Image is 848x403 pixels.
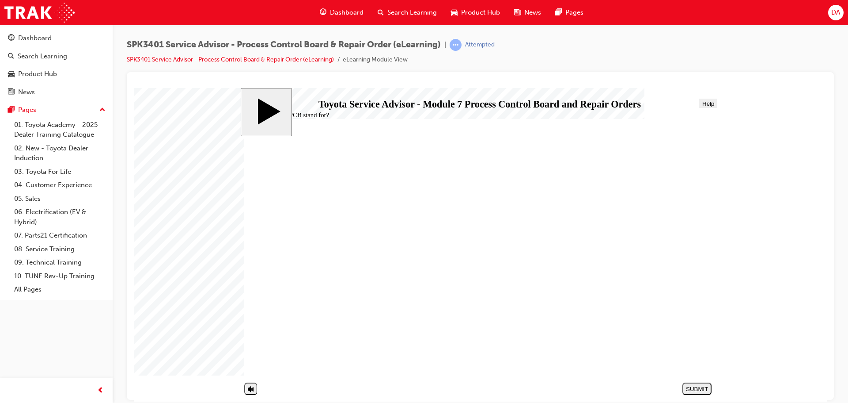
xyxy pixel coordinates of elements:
[11,192,109,206] a: 05. Sales
[18,69,57,79] div: Product Hub
[330,8,363,18] span: Dashboard
[444,40,446,50] span: |
[11,242,109,256] a: 08. Service Training
[8,88,15,96] span: news-icon
[465,41,495,49] div: Attempted
[11,269,109,283] a: 10. TUNE Rev-Up Training
[524,8,541,18] span: News
[18,105,36,115] div: Pages
[4,30,109,46] a: Dashboard
[11,229,109,242] a: 07. Parts21 Certification
[8,53,14,61] span: search-icon
[127,56,334,63] a: SPK3401 Service Advisor - Process Control Board & Repair Order (eLearning)
[8,70,15,78] span: car-icon
[8,106,15,114] span: pages-icon
[461,8,500,18] span: Product Hub
[4,3,75,23] img: Trak
[8,35,15,42] span: guage-icon
[11,142,109,165] a: 02. New - Toyota Dealer Induction
[4,48,109,65] a: Search Learning
[18,51,67,61] div: Search Learning
[4,84,109,100] a: News
[831,8,840,18] span: DA
[11,256,109,269] a: 09. Technical Training
[387,8,437,18] span: Search Learning
[11,165,109,179] a: 03. Toyota For Life
[97,385,104,396] span: prev-icon
[371,4,444,22] a: search-iconSearch Learning
[18,33,52,43] div: Dashboard
[378,7,384,18] span: search-icon
[11,205,109,229] a: 06. Electrification (EV & Hybrid)
[343,55,408,65] li: eLearning Module View
[451,7,458,18] span: car-icon
[4,66,109,82] a: Product Hub
[565,8,583,18] span: Pages
[127,40,441,50] span: SPK3401 Service Advisor - Process Control Board & Repair Order (eLearning)
[4,102,109,118] button: Pages
[320,7,326,18] span: guage-icon
[11,283,109,296] a: All Pages
[828,5,844,20] button: DA
[548,4,591,22] a: pages-iconPages
[11,118,109,142] a: 01. Toyota Academy - 2025 Dealer Training Catalogue
[555,7,562,18] span: pages-icon
[514,7,521,18] span: news-icon
[450,39,462,51] span: learningRecordVerb_ATTEMPT-icon
[313,4,371,22] a: guage-iconDashboard
[444,4,507,22] a: car-iconProduct Hub
[11,178,109,192] a: 04. Customer Experience
[99,104,106,116] span: up-icon
[4,28,109,102] button: DashboardSearch LearningProduct HubNews
[18,87,35,97] div: News
[507,4,548,22] a: news-iconNews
